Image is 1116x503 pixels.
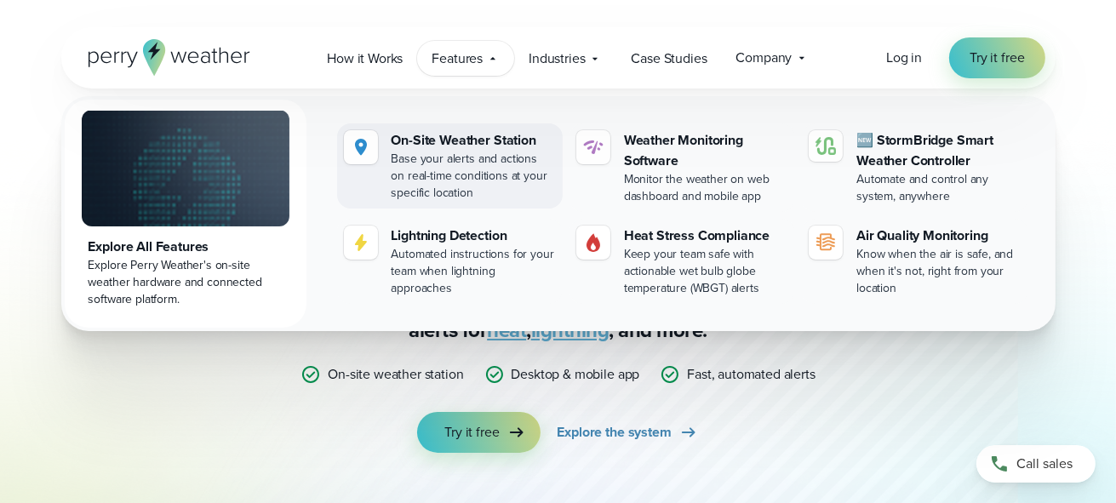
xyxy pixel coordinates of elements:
[432,49,483,69] span: Features
[856,130,1021,171] div: 🆕 StormBridge Smart Weather Controller
[886,48,922,68] a: Log in
[569,219,795,304] a: perry weather heat Heat Stress Compliance Keep your team safe with actionable wet bulb globe temp...
[856,171,1021,205] div: Automate and control any system, anywhere
[529,49,585,69] span: Industries
[802,123,1027,212] a: 🆕 StormBridge Smart Weather Controller Automate and control any system, anywhere
[856,226,1021,246] div: Air Quality Monitoring
[976,445,1096,483] a: Call sales
[327,49,403,69] span: How it Works
[337,219,563,304] a: Lightning Detection Automated instructions for your team when lightning approaches
[392,130,556,151] div: On-Site Weather Station
[392,246,556,297] div: Automated instructions for your team when lightning approaches
[736,48,793,68] span: Company
[392,226,556,246] div: Lightning Detection
[1016,454,1073,474] span: Call sales
[970,48,1024,68] span: Try it free
[816,232,836,253] img: aqi-icon.svg
[328,364,463,385] p: On-site weather station
[558,412,699,453] a: Explore the system
[816,137,836,155] img: stormbridge-icon-V6.svg
[444,422,499,443] span: Try it free
[312,41,417,76] a: How it Works
[624,246,788,297] div: Keep your team safe with actionable wet bulb globe temperature (WBGT) alerts
[949,37,1044,78] a: Try it free
[624,226,788,246] div: Heat Stress Compliance
[89,237,283,257] div: Explore All Features
[351,137,371,157] img: perry weather location
[631,49,707,69] span: Case Studies
[624,171,788,205] div: Monitor the weather on web dashboard and mobile app
[218,262,899,344] p: Stop relying on weather apps you can’t trust — Perry Weather delivers certainty with , accurate f...
[337,123,563,209] a: perry weather location On-Site Weather Station Base your alerts and actions on real-time conditio...
[392,151,556,202] div: Base your alerts and actions on real-time conditions at your specific location
[856,246,1021,297] div: Know when the air is safe, and when it's not, right from your location
[351,232,371,253] img: lightning-icon.svg
[583,137,604,157] img: software-icon.svg
[569,123,795,212] a: Weather Monitoring Software Monitor the weather on web dashboard and mobile app
[583,232,604,253] img: perry weather heat
[512,364,640,385] p: Desktop & mobile app
[624,130,788,171] div: Weather Monitoring Software
[687,364,815,385] p: Fast, automated alerts
[89,257,283,308] div: Explore Perry Weather's on-site weather hardware and connected software platform.
[558,422,672,443] span: Explore the system
[616,41,721,76] a: Case Studies
[417,412,540,453] a: Try it free
[886,48,922,67] span: Log in
[65,100,306,328] a: Explore All Features Explore Perry Weather's on-site weather hardware and connected software plat...
[802,219,1027,304] a: Air Quality Monitoring Know when the air is safe, and when it's not, right from your location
